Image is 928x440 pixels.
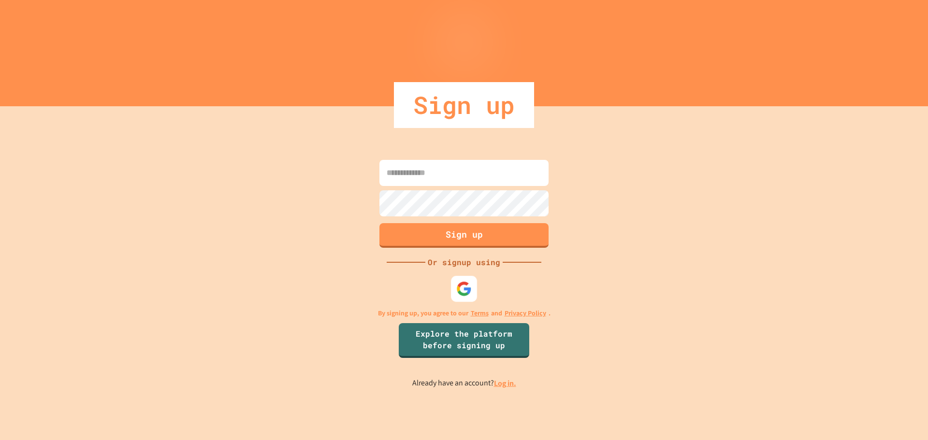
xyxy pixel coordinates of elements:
[494,378,516,388] a: Log in.
[505,308,546,318] a: Privacy Policy
[394,82,534,128] div: Sign up
[471,308,489,318] a: Terms
[456,281,472,296] img: google-icon.svg
[412,377,516,389] p: Already have an account?
[445,14,483,63] img: Logo.svg
[399,323,529,358] a: Explore the platform before signing up
[378,308,551,318] p: By signing up, you agree to our and .
[425,256,503,268] div: Or signup using
[379,223,549,248] button: Sign up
